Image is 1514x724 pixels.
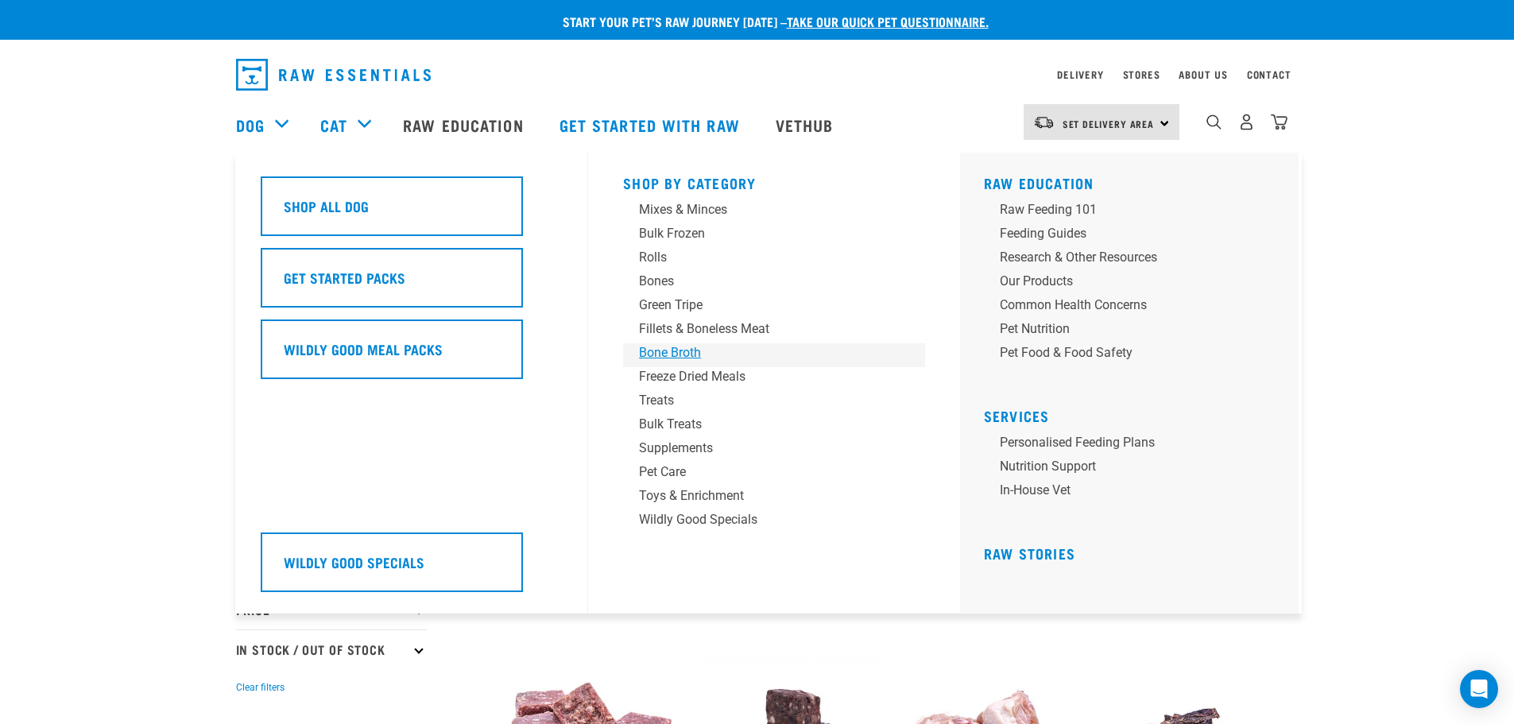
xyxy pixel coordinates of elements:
img: user.png [1238,114,1255,130]
div: Rolls [639,248,887,267]
a: About Us [1179,72,1227,77]
a: Raw Education [984,179,1094,187]
nav: dropdown navigation [223,52,1291,97]
a: Delivery [1057,72,1103,77]
img: Raw Essentials Logo [236,59,431,91]
a: Shop All Dog [261,176,563,248]
div: Bulk Treats [639,415,887,434]
div: Green Tripe [639,296,887,315]
a: Fillets & Boneless Meat [623,319,925,343]
a: Common Health Concerns [984,296,1286,319]
div: Common Health Concerns [1000,296,1248,315]
a: Bulk Frozen [623,224,925,248]
h5: Get Started Packs [284,267,405,288]
div: Raw Feeding 101 [1000,200,1248,219]
a: Get started with Raw [544,93,760,157]
a: Stores [1123,72,1160,77]
a: Vethub [760,93,854,157]
h5: Wildly Good Meal Packs [284,339,443,359]
h5: Shop All Dog [284,196,369,216]
img: home-icon@2x.png [1271,114,1287,130]
a: Wildly Good Meal Packs [261,319,563,391]
div: Mixes & Minces [639,200,887,219]
div: Supplements [639,439,887,458]
a: take our quick pet questionnaire. [787,17,989,25]
a: Personalised Feeding Plans [984,433,1286,457]
img: van-moving.png [1033,115,1055,130]
a: In-house vet [984,481,1286,505]
a: Our Products [984,272,1286,296]
img: home-icon-1@2x.png [1206,114,1222,130]
a: Mixes & Minces [623,200,925,224]
a: Get Started Packs [261,248,563,319]
a: Wildly Good Specials [623,510,925,534]
div: Treats [639,391,887,410]
a: Wildly Good Specials [261,532,563,604]
a: Pet Care [623,463,925,486]
a: Bones [623,272,925,296]
div: Bulk Frozen [639,224,887,243]
div: Feeding Guides [1000,224,1248,243]
button: Clear filters [236,680,285,695]
div: Bone Broth [639,343,887,362]
a: Pet Nutrition [984,319,1286,343]
a: Treats [623,391,925,415]
h5: Services [984,408,1286,420]
div: Pet Nutrition [1000,319,1248,339]
p: In Stock / Out Of Stock [236,629,427,669]
div: Pet Food & Food Safety [1000,343,1248,362]
h5: Shop By Category [623,175,925,188]
a: Cat [320,113,347,137]
h5: Wildly Good Specials [284,552,424,572]
a: Dog [236,113,265,137]
a: Feeding Guides [984,224,1286,248]
div: Our Products [1000,272,1248,291]
a: Rolls [623,248,925,272]
div: Bones [639,272,887,291]
a: Raw Stories [984,549,1075,557]
div: Fillets & Boneless Meat [639,319,887,339]
a: Supplements [623,439,925,463]
span: Set Delivery Area [1063,121,1155,126]
a: Raw Education [387,93,543,157]
div: Toys & Enrichment [639,486,887,505]
a: Freeze Dried Meals [623,367,925,391]
a: Nutrition Support [984,457,1286,481]
div: Pet Care [639,463,887,482]
a: Raw Feeding 101 [984,200,1286,224]
a: Bulk Treats [623,415,925,439]
a: Contact [1247,72,1291,77]
a: Research & Other Resources [984,248,1286,272]
div: Research & Other Resources [1000,248,1248,267]
a: Green Tripe [623,296,925,319]
div: Freeze Dried Meals [639,367,887,386]
div: Wildly Good Specials [639,510,887,529]
div: Open Intercom Messenger [1460,670,1498,708]
a: Toys & Enrichment [623,486,925,510]
a: Bone Broth [623,343,925,367]
a: Pet Food & Food Safety [984,343,1286,367]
